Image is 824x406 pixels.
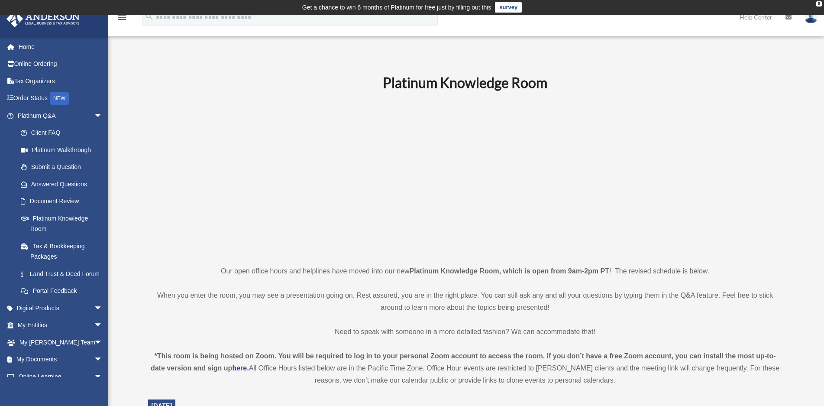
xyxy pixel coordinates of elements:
a: Tax & Bookkeeping Packages [12,237,116,265]
p: Need to speak with someone in a more detailed fashion? We can accommodate that! [148,326,782,338]
a: survey [495,2,522,13]
a: Platinum Q&Aarrow_drop_down [6,107,116,124]
a: Online Ordering [6,55,116,73]
strong: *This room is being hosted on Zoom. You will be required to log in to your personal Zoom account ... [151,352,776,372]
p: When you enter the room, you may see a presentation going on. Rest assured, you are in the right ... [148,289,782,314]
img: User Pic [805,11,818,23]
div: All Office Hours listed below are in the Pacific Time Zone. Office Hour events are restricted to ... [148,350,782,387]
b: Platinum Knowledge Room [383,74,547,91]
a: Home [6,38,116,55]
a: Client FAQ [12,124,116,142]
span: arrow_drop_down [94,317,111,335]
a: Platinum Walkthrough [12,141,116,159]
p: Our open office hours and helplines have moved into our new ! The revised schedule is below. [148,265,782,277]
a: Answered Questions [12,175,116,193]
a: here [232,364,247,372]
a: Submit a Question [12,159,116,176]
a: Land Trust & Deed Forum [12,265,116,283]
strong: . [247,364,249,372]
span: arrow_drop_down [94,334,111,351]
div: Get a chance to win 6 months of Platinum for free just by filling out this [302,2,491,13]
a: Order StatusNEW [6,90,116,107]
a: Online Learningarrow_drop_down [6,368,116,385]
div: NEW [50,92,69,105]
a: Digital Productsarrow_drop_down [6,299,116,317]
span: arrow_drop_down [94,351,111,369]
div: close [816,1,822,6]
img: Anderson Advisors Platinum Portal [4,10,82,27]
a: My Entitiesarrow_drop_down [6,317,116,334]
a: Tax Organizers [6,72,116,90]
i: menu [117,12,127,23]
a: menu [117,15,127,23]
i: search [145,12,154,21]
span: arrow_drop_down [94,107,111,125]
a: My [PERSON_NAME] Teamarrow_drop_down [6,334,116,351]
span: arrow_drop_down [94,299,111,317]
a: Portal Feedback [12,283,116,300]
a: My Documentsarrow_drop_down [6,351,116,368]
span: arrow_drop_down [94,368,111,386]
strong: Platinum Knowledge Room, which is open from 9am-2pm PT [410,267,609,275]
a: Platinum Knowledge Room [12,210,111,237]
iframe: 231110_Toby_KnowledgeRoom [335,103,595,249]
a: Document Review [12,193,116,210]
